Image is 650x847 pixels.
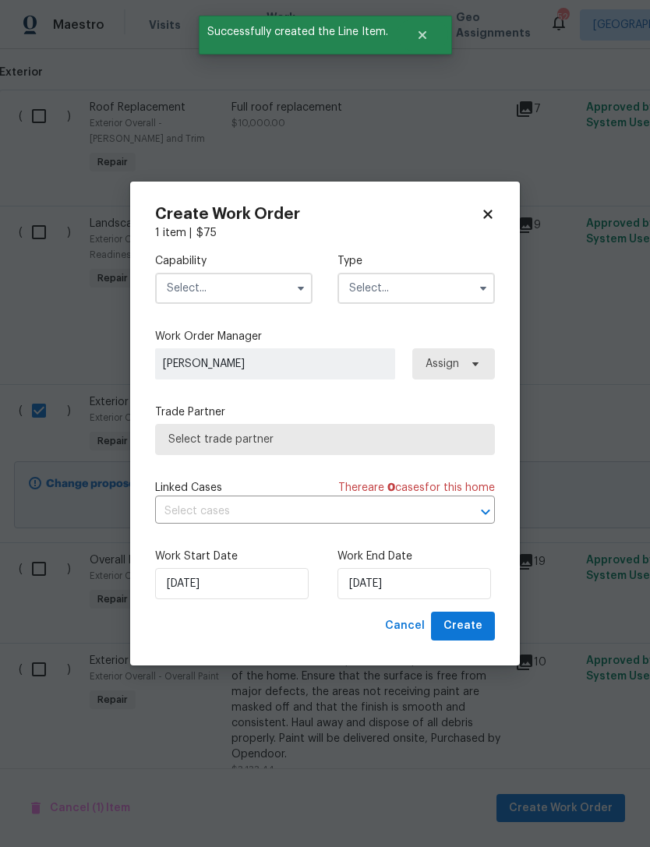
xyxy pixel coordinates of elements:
span: Create [443,616,482,636]
button: Cancel [379,612,431,641]
label: Work End Date [337,549,495,564]
button: Open [475,501,496,523]
label: Capability [155,253,313,269]
span: There are case s for this home [338,480,495,496]
button: Close [397,19,448,51]
input: Select... [337,273,495,304]
label: Trade Partner [155,404,495,420]
button: Create [431,612,495,641]
span: Assign [426,356,459,372]
span: $ 75 [196,228,217,238]
input: M/D/YYYY [155,568,309,599]
input: M/D/YYYY [337,568,491,599]
label: Work Order Manager [155,329,495,344]
label: Work Start Date [155,549,313,564]
span: Select trade partner [168,432,482,447]
span: Successfully created the Line Item. [199,16,397,48]
button: Show options [474,279,493,298]
span: [PERSON_NAME] [163,356,387,372]
span: Cancel [385,616,425,636]
input: Select cases [155,499,451,524]
input: Select... [155,273,313,304]
span: 0 [387,482,395,493]
label: Type [337,253,495,269]
div: 1 item | [155,225,495,241]
button: Show options [291,279,310,298]
h2: Create Work Order [155,206,481,222]
span: Linked Cases [155,480,222,496]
